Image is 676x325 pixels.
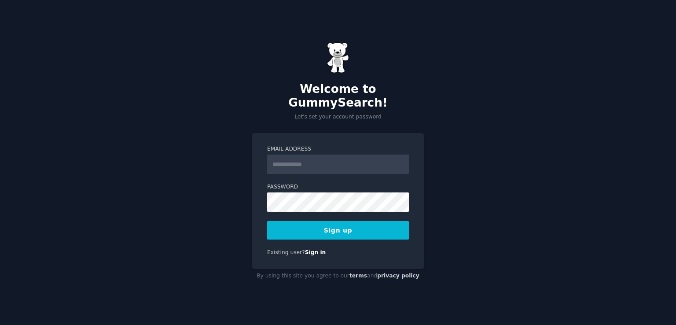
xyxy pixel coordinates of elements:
a: Sign in [305,249,326,255]
button: Sign up [267,221,409,240]
a: privacy policy [377,273,419,279]
label: Email Address [267,145,409,153]
h2: Welcome to GummySearch! [252,82,424,110]
div: By using this site you agree to our and [252,269,424,283]
p: Let's set your account password [252,113,424,121]
label: Password [267,183,409,191]
span: Existing user? [267,249,305,255]
a: terms [349,273,367,279]
img: Gummy Bear [327,42,349,73]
